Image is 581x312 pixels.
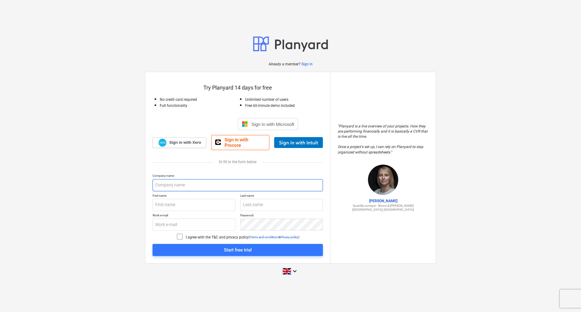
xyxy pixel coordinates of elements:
p: Company name [153,174,323,179]
p: Free 60-minute demo included [245,103,323,108]
input: Last name [240,199,323,211]
input: Company name [153,179,323,191]
p: ( & ) [249,235,299,239]
p: [GEOGRAPHIC_DATA], [GEOGRAPHIC_DATA] [338,208,428,212]
p: Full functionality [160,103,238,108]
p: Already a member? [269,62,301,67]
p: No credit card required [160,97,238,102]
p: Last name [240,194,323,199]
p: I agree with the T&C and privacy policy [186,235,249,240]
p: " Planyard is a live overview of your projects. How they are performing financially and it is bas... [338,124,428,155]
img: Xero logo [159,139,166,147]
p: Quantity surveyor - Brown & [PERSON_NAME] [338,204,428,208]
p: [PERSON_NAME] [338,199,428,204]
input: First name [153,199,235,211]
a: Privacy policy [281,235,298,239]
img: Claire Hill [368,165,398,195]
a: Sign in with Xero [153,137,206,148]
img: Microsoft logo [242,121,248,127]
i: keyboard_arrow_down [291,268,298,275]
p: Password [240,213,323,218]
p: Work e-mail [153,213,235,218]
a: Sign in [301,62,313,67]
span: Sign in with Microsoft [251,122,294,127]
span: Sign in with Xero [169,140,201,145]
span: Sign in with Procore [225,137,265,148]
a: Sign in with Procore [211,135,269,150]
a: Terms and conditions [250,235,279,239]
p: First name [153,194,235,199]
div: Start free trial [224,246,252,254]
iframe: Sign in with Google Button [174,117,236,131]
p: Unlimited number of users [245,97,323,102]
div: Or fill in the form below [153,160,323,164]
p: Try Planyard 14 days for free [153,84,323,91]
button: Start free trial [153,244,323,256]
input: Work e-mail [153,218,235,231]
